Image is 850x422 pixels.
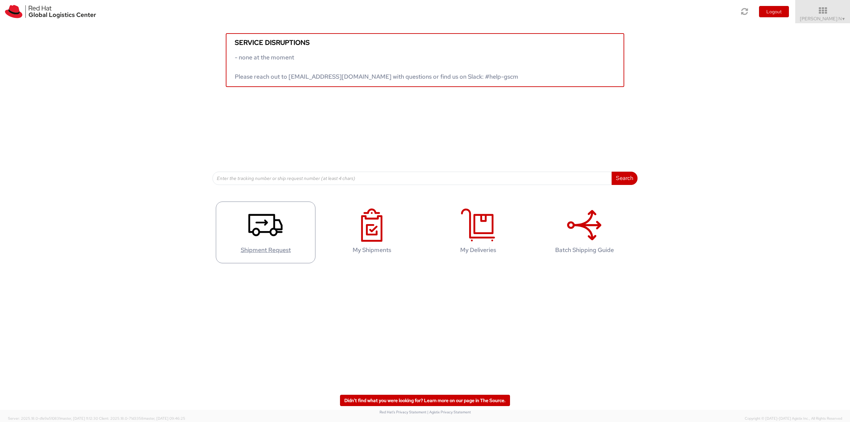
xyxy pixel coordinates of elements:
span: Copyright © [DATE]-[DATE] Agistix Inc., All Rights Reserved [745,416,842,421]
button: Search [612,172,637,185]
a: | Agistix Privacy Statement [427,410,471,414]
a: My Shipments [322,202,422,264]
a: Service disruptions - none at the moment Please reach out to [EMAIL_ADDRESS][DOMAIN_NAME] with qu... [226,33,624,87]
a: Batch Shipping Guide [535,202,634,264]
h4: My Deliveries [435,247,521,253]
h4: My Shipments [329,247,415,253]
span: Server: 2025.18.0-d1e9a510831 [8,416,98,421]
span: Client: 2025.18.0-71d3358 [99,416,185,421]
button: Logout [759,6,789,17]
span: - none at the moment Please reach out to [EMAIL_ADDRESS][DOMAIN_NAME] with questions or find us o... [235,53,518,80]
a: Red Hat's Privacy Statement [380,410,426,414]
span: master, [DATE] 11:12:30 [60,416,98,421]
h4: Batch Shipping Guide [542,247,627,253]
h5: Service disruptions [235,39,615,46]
a: Didn't find what you were looking for? Learn more on our page in The Source. [340,395,510,406]
span: [PERSON_NAME] N [800,16,846,22]
h4: Shipment Request [223,247,308,253]
img: rh-logistics-00dfa346123c4ec078e1.svg [5,5,96,18]
input: Enter the tracking number or ship request number (at least 4 chars) [212,172,612,185]
span: master, [DATE] 09:46:25 [143,416,185,421]
a: My Deliveries [428,202,528,264]
a: Shipment Request [216,202,315,264]
span: ▼ [842,16,846,22]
